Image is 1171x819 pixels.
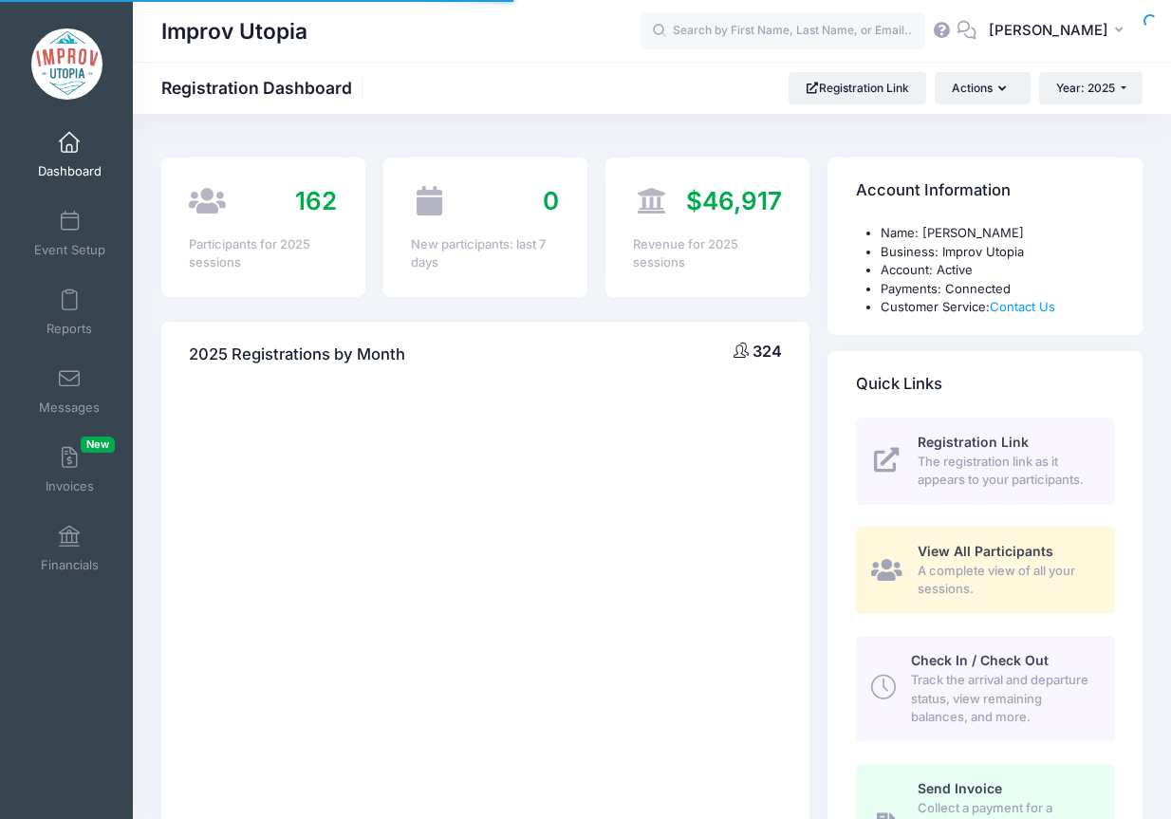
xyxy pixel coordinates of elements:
a: Registration Link The registration link as it appears to your participants. [856,418,1115,505]
span: [PERSON_NAME] [989,20,1108,41]
li: Account: Active [881,261,1115,280]
li: Name: [PERSON_NAME] [881,224,1115,243]
span: Event Setup [34,242,105,258]
img: Improv Utopia [31,28,102,100]
a: Financials [25,515,115,582]
li: Customer Service: [881,298,1115,317]
li: Business: Improv Utopia [881,243,1115,262]
span: Invoices [46,478,94,494]
span: Messages [39,400,100,416]
div: Participants for 2025 sessions [189,235,337,272]
span: A complete view of all your sessions. [918,562,1093,599]
span: Track the arrival and departure status, view remaining balances, and more. [911,671,1093,727]
a: InvoicesNew [25,437,115,503]
button: Actions [935,72,1030,104]
span: Year: 2025 [1056,81,1115,95]
span: 324 [753,342,782,361]
a: Contact Us [990,299,1055,314]
span: The registration link as it appears to your participants. [918,453,1093,490]
span: Check In / Check Out [911,652,1049,668]
span: Financials [41,557,99,573]
span: Dashboard [38,163,102,179]
h4: 2025 Registrations by Month [189,327,405,382]
h1: Improv Utopia [161,9,307,53]
span: Reports [46,321,92,337]
a: Dashboard [25,121,115,188]
span: Registration Link [918,434,1029,450]
span: 0 [543,186,559,215]
button: Year: 2025 [1039,72,1143,104]
a: Check In / Check Out Track the arrival and departure status, view remaining balances, and more. [856,636,1115,742]
li: Payments: Connected [881,280,1115,299]
div: New participants: last 7 days [411,235,559,272]
div: Revenue for 2025 sessions [633,235,781,272]
span: Send Invoice [918,780,1002,796]
span: 162 [295,186,337,215]
a: Messages [25,358,115,424]
button: [PERSON_NAME] [976,9,1143,53]
span: View All Participants [918,543,1053,559]
a: View All Participants A complete view of all your sessions. [856,527,1115,614]
a: Registration Link [789,72,926,104]
a: Event Setup [25,200,115,267]
input: Search by First Name, Last Name, or Email... [641,12,925,50]
h1: Registration Dashboard [161,78,368,98]
span: New [81,437,115,453]
span: $46,917 [686,186,782,215]
a: Reports [25,279,115,345]
h4: Quick Links [856,357,942,411]
h4: Account Information [856,164,1011,218]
